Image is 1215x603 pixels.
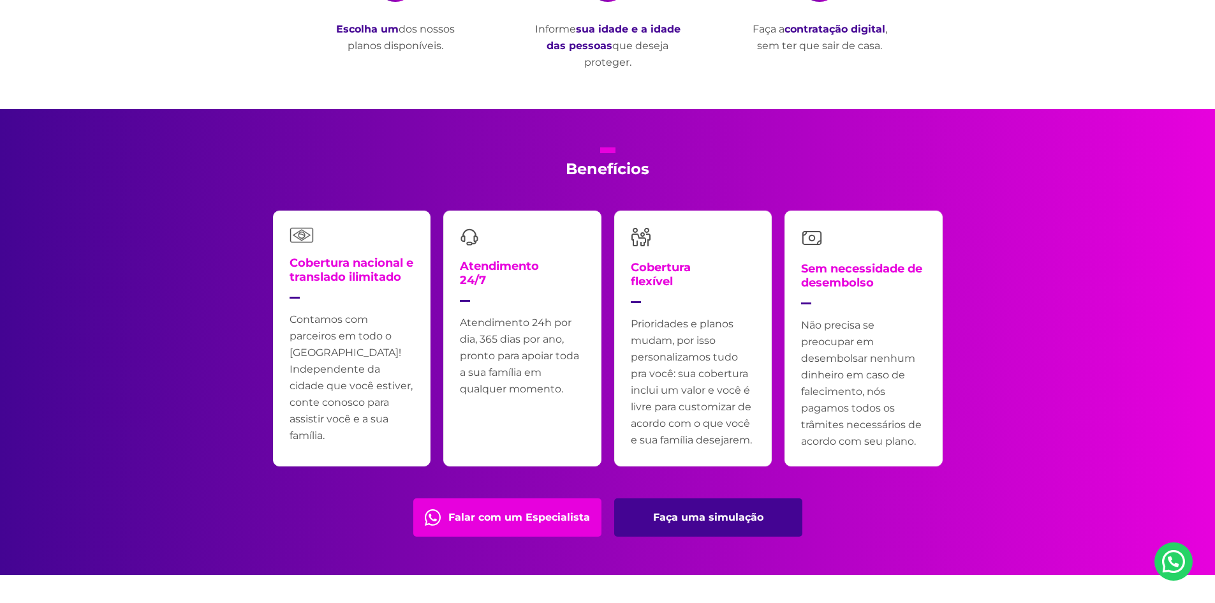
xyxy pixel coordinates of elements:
p: Não precisa se preocupar em desembolsar nenhum dinheiro em caso de falecimento, nós pagamos todos... [801,317,926,450]
img: family [631,227,651,248]
p: Contamos com parceiros em todo o [GEOGRAPHIC_DATA]! Independente da cidade que você estiver, cont... [290,311,415,444]
strong: contratação digital [784,23,885,35]
p: Atendimento 24h por dia, 365 dias por ano, pronto para apoiar toda a sua família em qualquer mome... [460,315,585,398]
p: dos nossos planos disponíveis. [321,21,471,54]
strong: sua idade e a idade das pessoas [547,23,681,52]
h4: Sem necessidade de desembolso [801,262,926,304]
h4: Atendimento 24/7 [460,259,539,302]
p: Faça a , sem ter que sair de casa. [745,21,895,54]
p: Informe que deseja proteger. [533,21,682,71]
a: Nosso Whatsapp [1154,542,1193,581]
h4: Cobertura flexível [631,260,691,303]
p: Prioridades e planos mudam, por isso personalizamos tudo pra você: sua cobertura inclui um valor ... [631,316,756,449]
img: fale com consultor [425,509,441,526]
img: headset [460,227,479,246]
h2: Benefícios [566,147,649,179]
img: money [801,227,823,249]
a: Faça uma simulação [614,498,802,537]
strong: Escolha um [336,23,399,35]
h4: Cobertura nacional e translado ilimitado [290,256,415,299]
a: Falar com um Especialista [413,498,601,537]
img: flag [290,227,314,243]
